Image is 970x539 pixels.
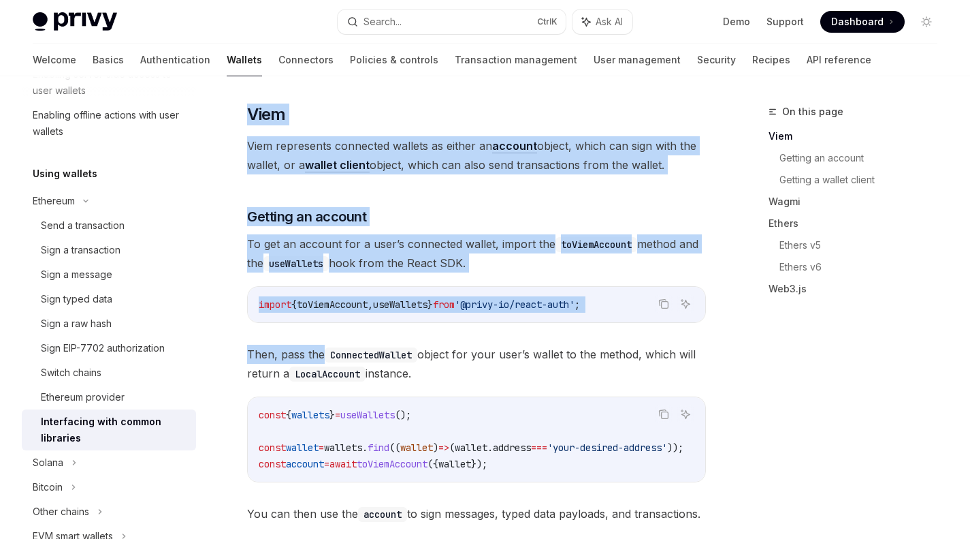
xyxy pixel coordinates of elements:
[41,242,120,258] div: Sign a transaction
[493,442,531,454] span: address
[916,11,937,33] button: Toggle dark mode
[596,15,623,29] span: Ask AI
[433,442,438,454] span: )
[335,409,340,421] span: =
[278,44,334,76] a: Connectors
[22,213,196,238] a: Send a transaction
[455,44,577,76] a: Transaction management
[41,291,112,307] div: Sign typed data
[324,442,362,454] span: wallets
[455,298,575,311] span: '@privy-io/react-auth'
[769,213,948,234] a: Ethers
[455,442,487,454] span: wallet
[368,442,389,454] span: find
[373,298,427,311] span: useWallets
[427,298,433,311] span: }
[33,107,188,140] div: Enabling offline actions with user wallets
[22,103,196,144] a: Enabling offline actions with user wallets
[350,44,438,76] a: Policies & controls
[471,458,487,470] span: });
[305,158,370,172] a: wallet client
[33,166,97,182] h5: Using wallets
[291,409,329,421] span: wallets
[22,410,196,450] a: Interfacing with common libraries
[400,442,433,454] span: wallet
[427,458,438,470] span: ({
[41,389,125,405] div: Ethereum provider
[93,44,124,76] a: Basics
[22,385,196,410] a: Ethereum provider
[779,234,948,256] a: Ethers v5
[363,14,402,30] div: Search...
[41,315,112,332] div: Sign a raw hash
[782,104,843,120] span: On this page
[779,147,948,169] a: Getting an account
[572,10,632,34] button: Ask AI
[22,238,196,262] a: Sign a transaction
[247,104,286,125] span: Viem
[329,409,335,421] span: }
[325,348,417,363] code: ConnectedWallet
[340,409,395,421] span: useWallets
[247,345,706,383] span: Then, pass the object for your user’s wallet to the method, which will return a instance.
[362,442,368,454] span: .
[259,409,286,421] span: const
[297,298,368,311] span: toViemAccount
[247,136,706,174] span: Viem represents connected wallets as either an object, which can sign with the wallet, or a objec...
[22,336,196,360] a: Sign EIP-7702 authorization
[33,44,76,76] a: Welcome
[766,15,804,29] a: Support
[286,409,291,421] span: {
[438,442,449,454] span: =>
[338,10,565,34] button: Search...CtrlK
[247,234,706,273] span: To get an account for a user’s connected wallet, import the method and the hook from the React SDK.
[677,405,694,423] button: Ask AI
[492,139,537,153] a: account
[286,442,319,454] span: wallet
[33,479,63,495] div: Bitcoin
[358,507,407,522] code: account
[831,15,884,29] span: Dashboard
[140,44,210,76] a: Authentication
[41,266,112,283] div: Sign a message
[22,262,196,287] a: Sign a message
[779,256,948,278] a: Ethers v6
[555,237,637,252] code: toViemAccount
[433,298,455,311] span: from
[41,414,188,446] div: Interfacing with common libraries
[487,442,493,454] span: .
[752,44,790,76] a: Recipes
[33,12,117,31] img: light logo
[438,458,471,470] span: wallet
[324,458,329,470] span: =
[291,298,297,311] span: {
[259,442,286,454] span: const
[449,442,455,454] span: (
[289,367,366,382] code: LocalAccount
[41,340,165,356] div: Sign EIP-7702 authorization
[247,504,706,523] span: You can then use the to sign messages, typed data payloads, and transactions.
[389,442,400,454] span: ((
[33,455,63,471] div: Solana
[319,442,324,454] span: =
[779,169,948,191] a: Getting a wallet client
[368,298,373,311] span: ,
[820,11,905,33] a: Dashboard
[33,193,75,209] div: Ethereum
[677,295,694,313] button: Ask AI
[575,298,580,311] span: ;
[286,458,324,470] span: account
[33,504,89,520] div: Other chains
[259,298,291,311] span: import
[667,442,683,454] span: ));
[537,16,557,27] span: Ctrl K
[594,44,681,76] a: User management
[769,278,948,300] a: Web3.js
[723,15,750,29] a: Demo
[263,256,329,271] code: useWallets
[227,44,262,76] a: Wallets
[329,458,357,470] span: await
[259,458,286,470] span: const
